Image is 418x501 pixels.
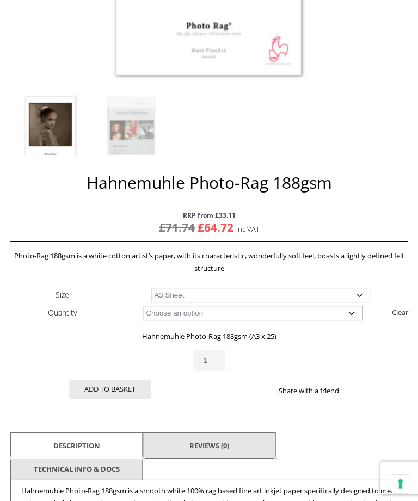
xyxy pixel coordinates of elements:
a: TECHNICAL INFO & DOCS [34,458,120,478]
img: facebook sharing button [209,401,218,410]
h1: Hahnemuhle Photo-Rag 188gsm [10,172,408,192]
bdi: 64.72 [198,219,233,234]
button: Your consent preferences for tracking technologies [391,474,409,492]
img: email sharing button [235,401,244,410]
img: twitter sharing button [222,401,231,410]
p: Hahnemuhle Photo-Rag 188gsm (A3 x 25) [10,330,408,342]
bdi: 71.74 [159,219,195,234]
a: Clear options [391,303,408,320]
img: Hahnemuhle Photo-Rag 188gsm [11,92,90,172]
button: Add to basket [69,379,151,398]
a: Reviews (0) [189,435,229,454]
label: Size [56,289,69,299]
a: Description [53,435,100,454]
input: Product quantity [193,349,225,370]
label: Quantity [48,307,77,317]
span: £ [159,219,165,234]
span: £ [198,219,204,234]
img: Hahnemuhle Photo-Rag 188gsm - Image 2 [91,92,171,172]
p: Photo-Rag 188gsm is a white cotton artist’s paper, with its characteristic, wonderfully soft feel... [10,249,408,274]
p: Share with a friend [209,384,408,397]
span: RRP from £33.11 [10,208,408,221]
